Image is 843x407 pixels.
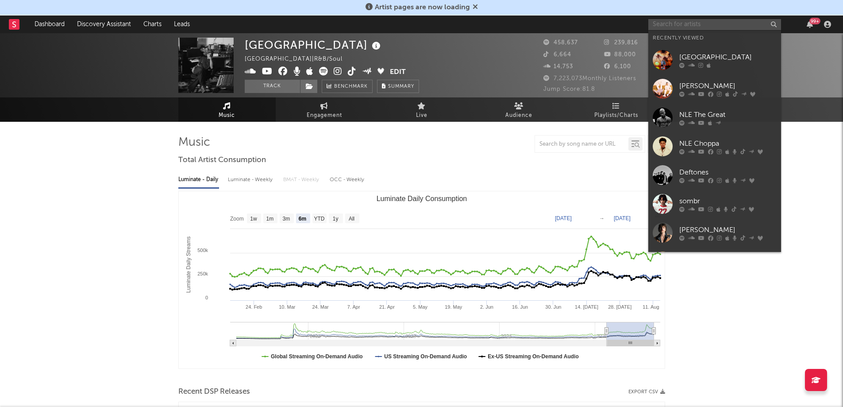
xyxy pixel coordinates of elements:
button: 99+ [807,21,813,28]
div: [GEOGRAPHIC_DATA] [679,52,777,62]
a: Benchmark [322,80,373,93]
div: Deftones [679,167,777,178]
a: [PERSON_NAME] [648,247,781,276]
text: 1m [266,216,273,222]
div: Recently Viewed [653,33,777,43]
span: Audience [505,110,532,121]
text: 16. Jun [512,304,528,310]
text: 28. [DATE] [608,304,631,310]
text: Ex-US Streaming On-Demand Audio [488,353,579,360]
span: 6,100 [604,64,631,70]
span: 6,664 [543,52,571,58]
text: 250k [197,271,208,276]
text: Zoom [230,216,244,222]
text: Luminate Daily Consumption [376,195,467,202]
div: [GEOGRAPHIC_DATA] | R&B/Soul [245,54,353,65]
span: 458,637 [543,40,578,46]
a: Deftones [648,161,781,190]
text: 7. Apr [347,304,360,310]
a: NLE Choppa [648,132,781,161]
div: NLE The Great [679,109,777,120]
text: 21. Apr [379,304,395,310]
span: 14,753 [543,64,573,70]
span: Music [219,110,235,121]
button: Summary [377,80,419,93]
text: 3m [282,216,290,222]
text: → [599,215,604,221]
div: Luminate - Daily [178,172,219,187]
a: Leads [168,16,196,33]
span: Playlists/Charts [594,110,638,121]
button: Track [245,80,300,93]
text: Global Streaming On-Demand Audio [271,353,363,360]
div: [PERSON_NAME] [679,81,777,91]
span: Dismiss [473,4,478,11]
span: Artist pages are now loading [375,4,470,11]
a: Playlists/Charts [568,97,665,122]
div: Luminate - Weekly [228,172,274,187]
text: 24. Feb [246,304,262,310]
text: All [348,216,354,222]
input: Search for artists [648,19,781,30]
a: [GEOGRAPHIC_DATA] [648,46,781,74]
text: [DATE] [614,215,631,221]
svg: Luminate Daily Consumption [179,191,665,368]
text: YTD [314,216,324,222]
a: Engagement [276,97,373,122]
a: Dashboard [28,16,71,33]
div: OCC - Weekly [330,172,365,187]
text: 1w [250,216,257,222]
text: 6m [298,216,306,222]
text: 11. Aug [643,304,659,310]
div: 99 + [809,18,820,24]
a: Live [373,97,470,122]
div: [PERSON_NAME] [679,225,777,235]
div: [GEOGRAPHIC_DATA] [245,38,383,52]
text: [DATE] [555,215,572,221]
div: sombr [679,196,777,206]
a: NLE The Great [648,103,781,132]
div: NLE Choppa [679,138,777,149]
text: 19. May [445,304,462,310]
button: Edit [390,67,406,78]
span: 88,000 [604,52,636,58]
text: 24. Mar [312,304,329,310]
span: Summary [388,84,414,89]
text: 14. [DATE] [575,304,598,310]
span: Recent DSP Releases [178,387,250,397]
a: Audience [470,97,568,122]
text: 0 [205,295,208,300]
span: 239,816 [604,40,638,46]
text: 10. Mar [279,304,296,310]
input: Search by song name or URL [535,141,628,148]
text: 500k [197,248,208,253]
a: sombr [648,190,781,218]
text: US Streaming On-Demand Audio [384,353,467,360]
text: 1y [332,216,338,222]
a: Discovery Assistant [71,16,137,33]
a: [PERSON_NAME] [648,74,781,103]
a: Charts [137,16,168,33]
span: 7,223,073 Monthly Listeners [543,76,636,81]
text: Luminate Daily Streams [185,236,192,293]
text: 5. May [413,304,428,310]
span: Engagement [307,110,342,121]
button: Export CSV [628,389,665,395]
text: 30. Jun [545,304,561,310]
span: Jump Score: 81.8 [543,86,595,92]
text: 2. Jun [480,304,493,310]
a: [PERSON_NAME] [648,218,781,247]
a: Music [178,97,276,122]
span: Live [416,110,427,121]
span: Total Artist Consumption [178,155,266,166]
span: Benchmark [334,81,368,92]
